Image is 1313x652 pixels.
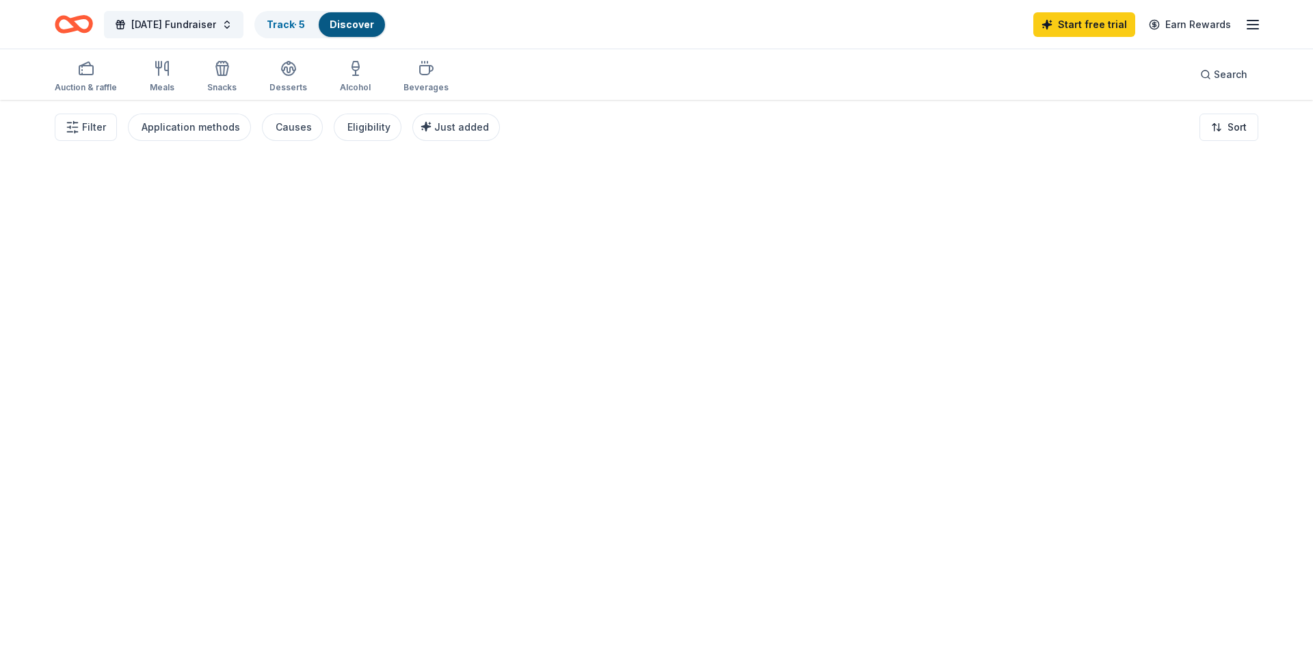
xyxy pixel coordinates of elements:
button: Auction & raffle [55,55,117,100]
button: Sort [1199,114,1258,141]
button: Meals [150,55,174,100]
span: Sort [1228,119,1247,135]
button: Search [1189,61,1258,88]
span: Search [1214,66,1247,83]
span: Just added [434,121,489,133]
div: Beverages [403,82,449,93]
button: [DATE] Fundraiser [104,11,243,38]
button: Desserts [269,55,307,100]
a: Start free trial [1033,12,1135,37]
a: Earn Rewards [1141,12,1239,37]
div: Application methods [142,119,240,135]
div: Auction & raffle [55,82,117,93]
a: Home [55,8,93,40]
button: Application methods [128,114,251,141]
div: Eligibility [347,119,390,135]
div: Causes [276,119,312,135]
button: Track· 5Discover [254,11,386,38]
button: Filter [55,114,117,141]
span: Filter [82,119,106,135]
a: Track· 5 [267,18,305,30]
div: Snacks [207,82,237,93]
button: Snacks [207,55,237,100]
div: Desserts [269,82,307,93]
button: Beverages [403,55,449,100]
a: Discover [330,18,374,30]
button: Just added [412,114,500,141]
div: Alcohol [340,82,371,93]
button: Causes [262,114,323,141]
span: [DATE] Fundraiser [131,16,216,33]
button: Eligibility [334,114,401,141]
div: Meals [150,82,174,93]
button: Alcohol [340,55,371,100]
